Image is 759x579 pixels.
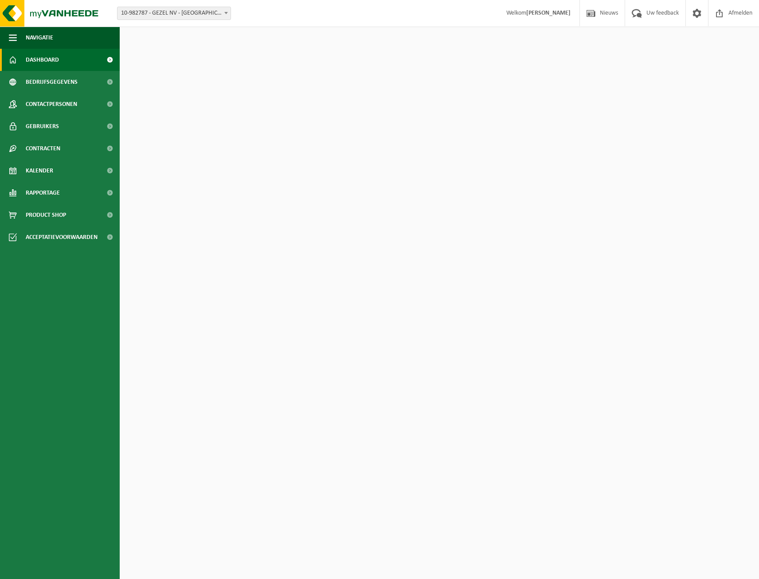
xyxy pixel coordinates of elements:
[26,27,53,49] span: Navigatie
[26,204,66,226] span: Product Shop
[4,559,148,579] iframe: chat widget
[26,49,59,71] span: Dashboard
[117,7,231,20] span: 10-982787 - GEZEL NV - BUGGENHOUT
[26,226,98,248] span: Acceptatievoorwaarden
[26,71,78,93] span: Bedrijfsgegevens
[26,182,60,204] span: Rapportage
[117,7,231,20] span: 10-982787 - GEZEL NV - BUGGENHOUT
[26,137,60,160] span: Contracten
[526,10,571,16] strong: [PERSON_NAME]
[26,115,59,137] span: Gebruikers
[26,160,53,182] span: Kalender
[26,93,77,115] span: Contactpersonen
